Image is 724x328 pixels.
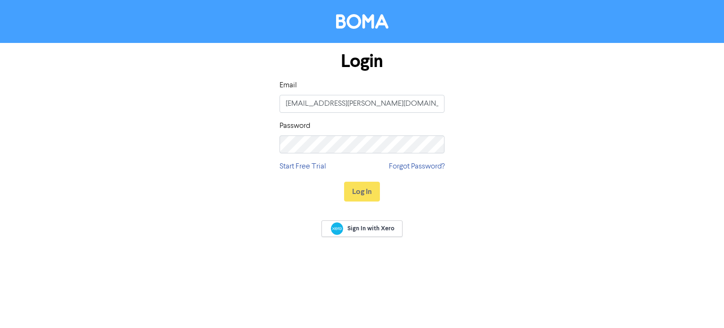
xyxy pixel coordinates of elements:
a: Sign In with Xero [321,220,403,237]
label: Email [280,80,297,91]
label: Password [280,120,310,132]
a: Forgot Password? [389,161,444,172]
button: Log In [344,182,380,202]
iframe: Chat Widget [677,283,724,328]
img: Xero logo [331,222,343,235]
img: BOMA Logo [336,14,388,29]
h1: Login [280,50,444,72]
span: Sign In with Xero [347,224,395,233]
a: Start Free Trial [280,161,326,172]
